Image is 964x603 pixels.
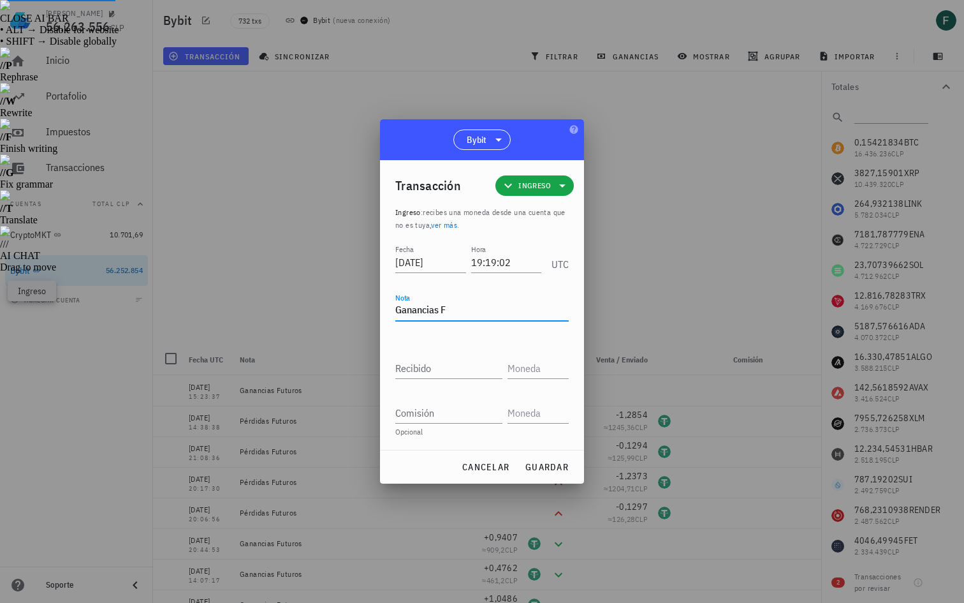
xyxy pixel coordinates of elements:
[395,293,410,302] label: Nota
[462,461,509,473] span: cancelar
[508,403,566,423] input: Moneda
[395,428,569,436] div: Opcional
[508,358,566,378] input: Moneda
[520,456,574,479] button: guardar
[525,461,569,473] span: guardar
[456,456,515,479] button: cancelar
